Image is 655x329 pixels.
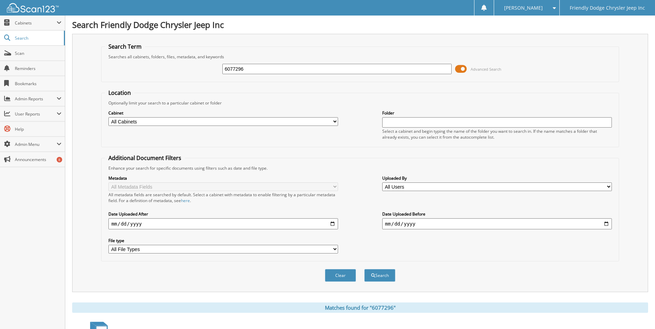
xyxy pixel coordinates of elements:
span: Scan [15,50,61,56]
span: Search [15,35,60,41]
span: Admin Menu [15,141,57,147]
h1: Search Friendly Dodge Chrysler Jeep Inc [72,19,648,30]
span: Reminders [15,66,61,71]
div: Matches found for "6077296" [72,302,648,313]
img: scan123-logo-white.svg [7,3,59,12]
span: Help [15,126,61,132]
label: Uploaded By [382,175,612,181]
legend: Search Term [105,43,145,50]
div: 8 [57,157,62,162]
label: Cabinet [108,110,338,116]
label: File type [108,238,338,243]
input: end [382,218,612,229]
span: Cabinets [15,20,57,26]
span: Friendly Dodge Chrysler Jeep Inc [570,6,645,10]
span: Bookmarks [15,81,61,87]
span: Admin Reports [15,96,57,102]
button: Search [364,269,395,282]
div: Searches all cabinets, folders, files, metadata, and keywords [105,54,615,60]
a: here [181,198,190,203]
button: Clear [325,269,356,282]
legend: Additional Document Filters [105,154,185,162]
span: Announcements [15,157,61,162]
span: Advanced Search [471,67,501,72]
label: Date Uploaded After [108,211,338,217]
label: Metadata [108,175,338,181]
div: Enhance your search for specific documents using filters such as date and file type. [105,165,615,171]
label: Date Uploaded Before [382,211,612,217]
span: [PERSON_NAME] [504,6,543,10]
input: start [108,218,338,229]
span: User Reports [15,111,57,117]
label: Folder [382,110,612,116]
legend: Location [105,89,134,97]
div: Select a cabinet and begin typing the name of the folder you want to search in. If the name match... [382,128,612,140]
div: Optionally limit your search to a particular cabinet or folder [105,100,615,106]
div: All metadata fields are searched by default. Select a cabinet with metadata to enable filtering b... [108,192,338,203]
